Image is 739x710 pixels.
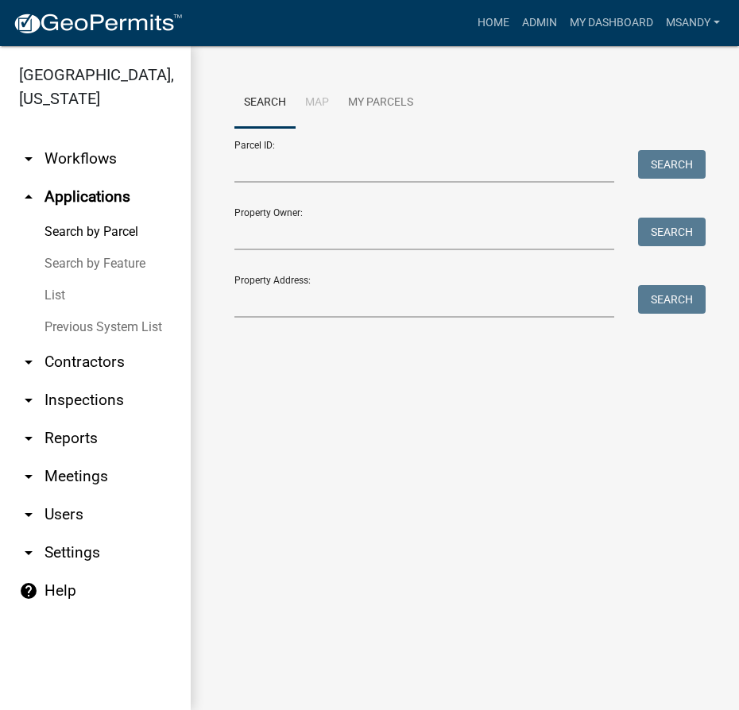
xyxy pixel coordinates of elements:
[638,218,706,246] button: Search
[19,149,38,168] i: arrow_drop_down
[471,8,516,38] a: Home
[19,581,38,600] i: help
[638,150,706,179] button: Search
[563,8,660,38] a: My Dashboard
[339,78,423,129] a: My Parcels
[638,285,706,314] button: Search
[19,467,38,486] i: arrow_drop_down
[516,8,563,38] a: Admin
[19,543,38,562] i: arrow_drop_down
[234,78,296,129] a: Search
[19,505,38,524] i: arrow_drop_down
[660,8,726,38] a: msandy
[19,187,38,206] i: arrow_drop_up
[19,391,38,410] i: arrow_drop_down
[19,429,38,448] i: arrow_drop_down
[19,353,38,372] i: arrow_drop_down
